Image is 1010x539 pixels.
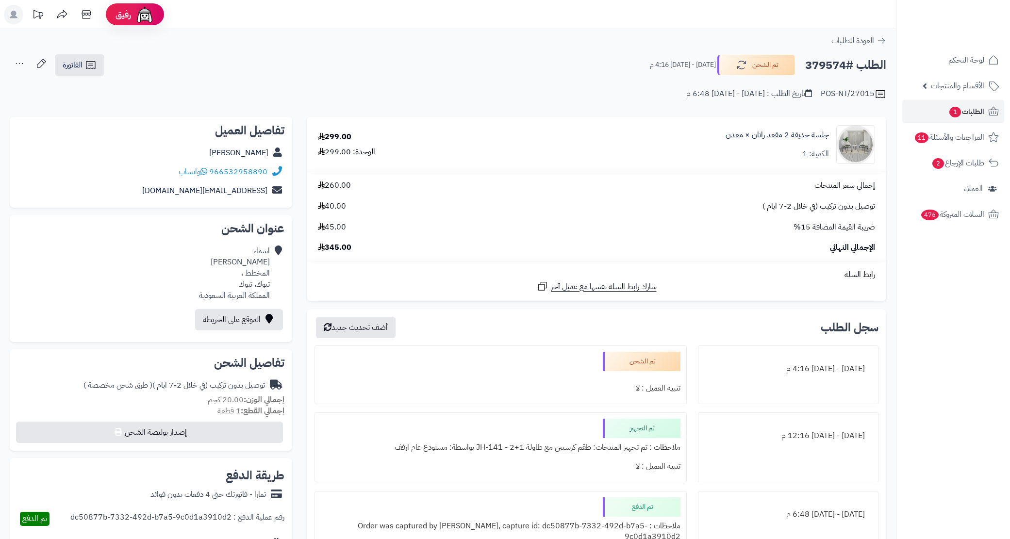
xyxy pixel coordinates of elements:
[318,131,351,143] div: 299.00
[55,54,104,76] a: الفاتورة
[686,88,812,99] div: تاريخ الطلب : [DATE] - [DATE] 6:48 م
[704,426,872,445] div: [DATE] - [DATE] 12:16 م
[902,151,1004,175] a: طلبات الإرجاع2
[318,222,346,233] span: 45.00
[135,5,154,24] img: ai-face.png
[26,5,50,27] a: تحديثات المنصة
[931,156,984,170] span: طلبات الإرجاع
[195,309,283,330] a: الموقع على الخريطة
[920,208,984,221] span: السلات المتروكة
[603,419,680,438] div: تم التجهيز
[318,180,351,191] span: 260.00
[932,158,944,169] span: 2
[17,125,284,136] h2: تفاصيل العميل
[241,405,284,417] strong: إجمالي القطع:
[902,100,1004,123] a: الطلبات1
[914,131,984,144] span: المراجعات والأسئلة
[830,242,875,253] span: الإجمالي النهائي
[948,53,984,67] span: لوحة التحكم
[949,107,961,117] span: 1
[83,379,152,391] span: ( طرق شحن مخصصة )
[209,166,267,178] a: 966532958890
[208,394,284,406] small: 20.00 كجم
[321,379,680,398] div: تنبيه العميل : لا
[316,317,396,338] button: أضف تحديث جديد
[837,125,875,164] img: 1754463172-110124010025-90x90.jpg
[226,470,284,481] h2: طريقة الدفع
[63,59,83,71] span: الفاتورة
[948,105,984,118] span: الطلبات
[814,180,875,191] span: إجمالي سعر المنتجات
[209,147,268,159] a: [PERSON_NAME]
[318,201,346,212] span: 40.00
[321,438,680,457] div: ملاحظات : تم تجهيز المنتجات: طقم كرسيين مع طاولة 1+2 - JH-141 بواسطة: مستودع عام ارفف
[726,130,829,141] a: جلسة حديقة 2 مقعد راتان × معدن
[902,203,1004,226] a: السلات المتروكة476
[16,422,283,443] button: إصدار بوليصة الشحن
[944,26,1001,46] img: logo-2.png
[199,245,270,301] div: اسماء [PERSON_NAME] المخطط ، تبوك، تبوك المملكة العربية السعودية
[22,513,47,524] span: تم الدفع
[537,280,657,293] a: شارك رابط السلة نفسها مع عميل آخر
[805,55,886,75] h2: الطلب #379574
[603,352,680,371] div: تم الشحن
[921,210,939,220] span: 476
[244,394,284,406] strong: إجمالي الوزن:
[318,242,351,253] span: 345.00
[931,79,984,93] span: الأقسام والمنتجات
[821,322,878,333] h3: سجل الطلب
[603,497,680,517] div: تم الدفع
[311,269,882,280] div: رابط السلة
[321,457,680,476] div: تنبيه العميل : لا
[650,60,716,70] small: [DATE] - [DATE] 4:16 م
[831,35,886,47] a: العودة للطلبات
[902,49,1004,72] a: لوحة التحكم
[150,489,266,500] div: تمارا - فاتورتك حتى 4 دفعات بدون فوائد
[794,222,875,233] span: ضريبة القيمة المضافة 15%
[915,132,928,143] span: 11
[704,505,872,524] div: [DATE] - [DATE] 6:48 م
[802,148,829,160] div: الكمية: 1
[964,182,983,196] span: العملاء
[902,177,1004,200] a: العملاء
[831,35,874,47] span: العودة للطلبات
[717,55,795,75] button: تم الشحن
[704,359,872,378] div: [DATE] - [DATE] 4:16 م
[70,512,284,526] div: رقم عملية الدفع : dc50877b-7332-492d-b7a5-9c0d1a3910d2
[821,88,886,100] div: POS-NT/27015
[762,201,875,212] span: توصيل بدون تركيب (في خلال 2-7 ايام )
[551,281,657,293] span: شارك رابط السلة نفسها مع عميل آخر
[116,9,131,20] span: رفيق
[17,357,284,369] h2: تفاصيل الشحن
[17,223,284,234] h2: عنوان الشحن
[142,185,267,196] a: [EMAIL_ADDRESS][DOMAIN_NAME]
[318,147,375,158] div: الوحدة: 299.00
[217,405,284,417] small: 1 قطعة
[179,166,207,178] a: واتساب
[902,126,1004,149] a: المراجعات والأسئلة11
[83,380,265,391] div: توصيل بدون تركيب (في خلال 2-7 ايام )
